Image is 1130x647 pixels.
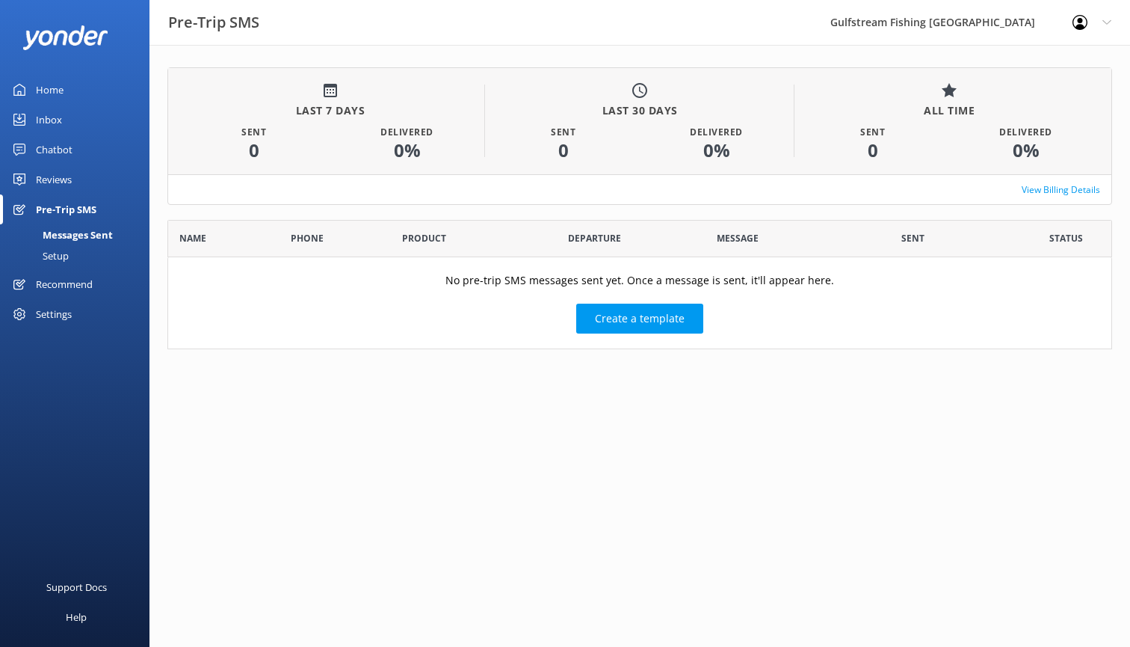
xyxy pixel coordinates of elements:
[291,231,324,245] span: Phone
[445,272,834,289] p: No pre-trip SMS messages sent yet. Once a message is sent, it'll appear here.
[703,141,730,159] h1: 0 %
[22,25,108,50] img: yonder-white-logo.png
[66,602,87,632] div: Help
[36,165,72,194] div: Reviews
[296,102,365,119] h4: LAST 7 DAYS
[249,141,259,159] h1: 0
[36,269,93,299] div: Recommend
[241,125,266,139] div: Sent
[924,102,975,119] h4: ALL TIME
[860,125,885,139] div: Sent
[558,141,569,159] h1: 0
[576,304,703,334] button: Create a template
[394,141,421,159] h1: 0 %
[551,125,575,139] div: Sent
[36,75,64,105] div: Home
[402,231,446,245] span: Product
[717,231,759,245] span: Message
[690,125,743,139] div: Delivered
[36,194,96,224] div: Pre-Trip SMS
[1049,231,1083,245] span: Status
[901,231,924,245] span: Sent
[36,105,62,135] div: Inbox
[602,102,678,119] h4: LAST 30 DAYS
[9,224,149,245] a: Messages Sent
[9,245,69,266] div: Setup
[167,257,1112,349] div: grid
[168,10,259,34] h3: Pre-Trip SMS
[1022,183,1100,197] a: View Billing Details
[568,231,621,245] span: Departure
[9,224,113,245] div: Messages Sent
[868,141,878,159] h1: 0
[179,231,206,245] span: Name
[1013,141,1040,159] h1: 0 %
[46,572,107,602] div: Support Docs
[36,299,72,329] div: Settings
[36,135,72,165] div: Chatbot
[999,125,1052,139] div: Delivered
[380,125,433,139] div: Delivered
[9,245,149,266] a: Setup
